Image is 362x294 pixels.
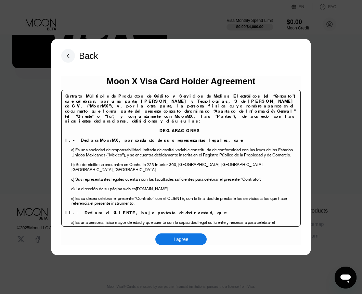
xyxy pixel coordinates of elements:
[79,51,98,61] div: Back
[71,176,73,182] span: c
[73,176,261,182] span: ) Sus representantes legales cuentan con las facultades suficientes para celebrar el presente “Co...
[65,103,295,119] span: y, por la otra parte, la persona física cuyo nombre aparece en el documento que forma parte del p...
[73,195,257,201] span: ) Es su deseo celebrar el presente “Contrato” con el CLIENTE, con la finalidad de prestarle los s...
[65,93,295,104] span: Contrato Múltiple de Productos de Crédito y Servicios de Medios Electrónicos (el “Contrato”) que ...
[65,98,295,109] span: [PERSON_NAME] y Tecnologías, S de [PERSON_NAME] de C.V. (“MoonMX”),
[257,195,262,201] span: s a
[71,147,293,158] span: a) Es una sociedad de responsabilidad limitada de capital variable constituida de conformidad con...
[71,162,128,167] span: b) Su domicilio se encuentra en
[71,195,73,201] span: e
[65,137,100,143] span: I.- Declara
[74,186,136,192] span: ) La dirección de su página web es
[72,195,287,206] span: los que hace referencia el presente instrumento.
[71,219,275,230] span: a) Es una persona física mayor de edad y que cuenta con la capacidad legal suficiente y necesaria...
[155,233,207,245] div: I agree
[72,162,264,172] span: , [GEOGRAPHIC_DATA], [GEOGRAPHIC_DATA].
[119,137,245,143] span: , por conducto de sus representantes legales, que:
[129,162,262,167] span: Coahuila 223 Interior 300, [GEOGRAPHIC_DATA], [GEOGRAPHIC_DATA]
[335,267,357,289] iframe: Button to launch messaging window
[71,186,74,192] span: d
[107,76,256,86] div: Moon X Visa Card Holder Agreement
[173,236,189,242] div: I agree
[136,186,169,192] span: [DOMAIN_NAME].
[65,210,229,216] span: II.- Declara el CLIENTE, bajo protesta de decir verdad, que:
[159,128,201,133] span: DECLARACIONES
[100,137,119,143] span: MoonMX
[174,113,194,119] span: MoonMX
[61,49,98,63] div: Back
[65,113,295,124] span: , las “Partes”), de acuerdo con las siguientes declaraciones, definiciones y cláusulas:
